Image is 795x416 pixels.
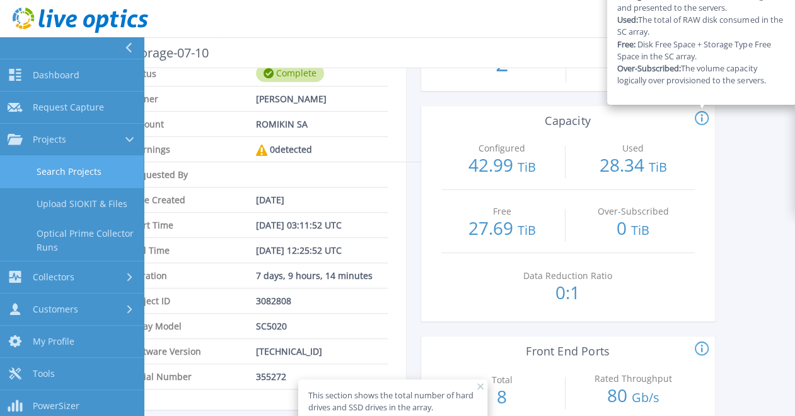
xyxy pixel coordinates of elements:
span: 3082808 [256,288,291,313]
span: SC5020 [256,314,287,338]
span: Projects [33,134,66,145]
span: Serial Number [130,364,256,389]
span: Array Model [130,314,256,338]
p: Data Reduction Ratio [510,271,625,280]
span: Duration [130,263,256,288]
span: My Profile [33,336,74,347]
b: Used: [617,14,638,25]
div: Complete [256,64,324,82]
p: Used [575,144,690,153]
span: Warnings [130,137,256,162]
span: [DATE] 03:11:52 UTC [256,213,342,237]
span: Dashboard [33,69,79,81]
span: Software Version [130,339,256,364]
p: 0:1 [507,283,629,301]
p: 42.99 [441,156,563,176]
div: This section shows the total number of hard drives and SSD drives in the array. [308,389,477,413]
p: 80 [572,386,693,407]
b: Over-Subscribed: [617,62,681,74]
span: Date Created [130,187,256,212]
p: 8 [441,388,563,405]
span: TiB [648,158,666,175]
span: PowerSizer [33,400,79,412]
span: Start Time [130,213,256,237]
span: TiB [517,222,535,239]
p: 0 [572,219,693,239]
span: Insud-Storage-07-10 [84,45,209,60]
span: Request Capture [33,102,104,113]
span: Status [130,61,256,86]
p: Over-Subscribed [575,207,690,216]
span: TiB [517,158,535,175]
p: Free [444,207,559,216]
span: Gb/s [631,389,659,406]
span: [DATE] [256,187,284,212]
b: Free: [617,39,635,50]
span: Customers [33,304,78,315]
span: Tools [33,368,55,379]
span: [PERSON_NAME] [256,86,327,111]
span: Owner [130,86,256,111]
p: 28.34 [572,156,693,176]
p: 27.69 [441,219,563,239]
span: End Time [130,238,256,263]
span: Project ID [130,288,256,313]
div: 0 detected [256,137,312,162]
span: ROMIKIN SA [256,112,308,136]
span: [DATE] 12:25:52 UTC [256,238,342,263]
span: Requested By [130,162,256,187]
span: TiB [631,222,649,239]
span: 7 days, 9 hours, 14 minutes [256,263,373,288]
span: [TECHNICAL_ID] [256,339,322,364]
p: Total [444,376,559,384]
p: Rated Throughput [575,374,690,383]
span: Collectors [33,271,74,283]
span: 355272 [256,364,286,389]
span: Account [130,112,256,136]
p: Configured [444,144,559,153]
